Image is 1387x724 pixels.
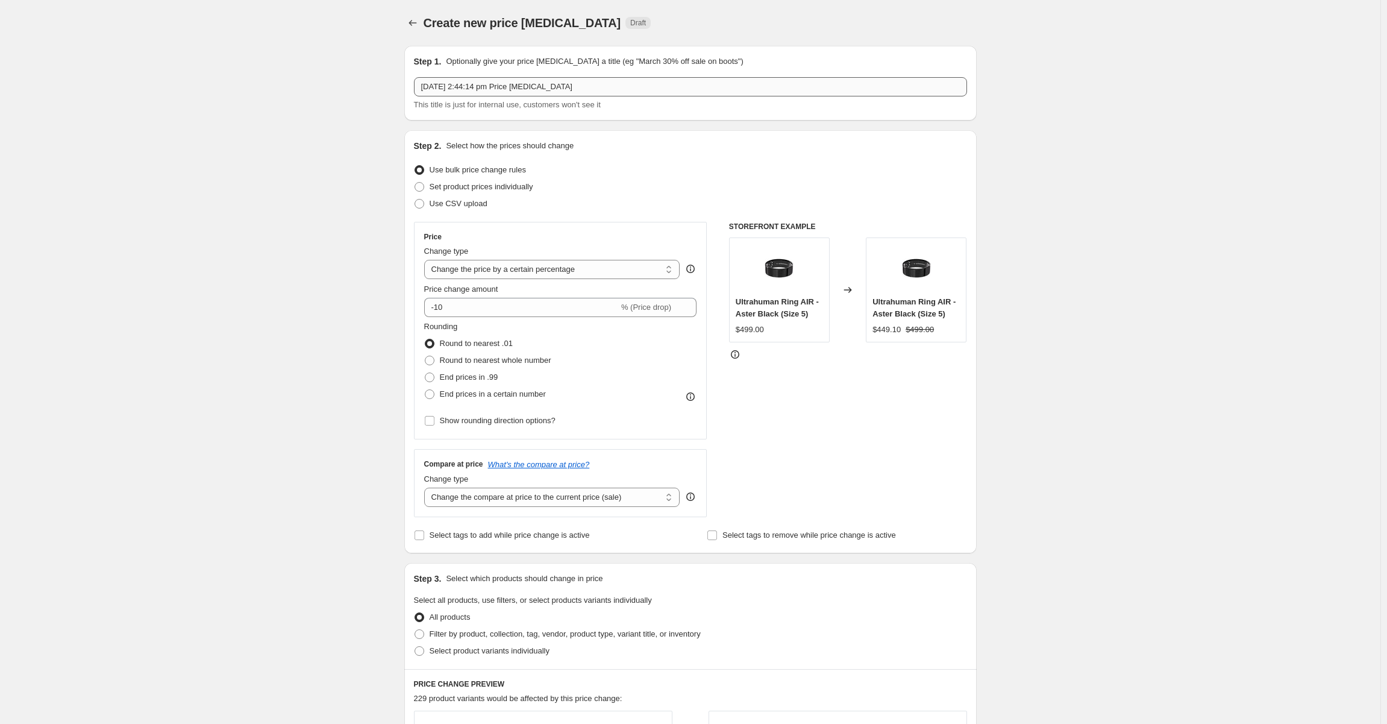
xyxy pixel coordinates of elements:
[440,416,556,425] span: Show rounding direction options?
[440,389,546,398] span: End prices in a certain number
[414,100,601,109] span: This title is just for internal use, customers won't see it
[430,612,471,622] span: All products
[414,694,622,703] span: 229 product variants would be affected by this price change:
[414,573,442,585] h2: Step 3.
[430,629,701,638] span: Filter by product, collection, tag, vendor, product type, variant title, or inventory
[424,285,498,294] span: Price change amount
[906,324,934,336] strike: $499.00
[684,263,697,275] div: help
[630,18,646,28] span: Draft
[729,222,967,231] h6: STOREFRONT EXAMPLE
[424,16,621,30] span: Create new price [MEDICAL_DATA]
[621,303,671,312] span: % (Price drop)
[446,140,574,152] p: Select how the prices should change
[414,77,967,96] input: 30% off holiday sale
[424,298,619,317] input: -15
[414,140,442,152] h2: Step 2.
[424,232,442,242] h3: Price
[488,460,590,469] button: What's the compare at price?
[414,596,652,605] span: Select all products, use filters, or select products variants individually
[722,530,896,540] span: Select tags to remove while price change is active
[424,459,483,469] h3: Compare at price
[892,244,941,292] img: AS1_80x.jpg
[440,339,513,348] span: Round to nearest .01
[430,530,590,540] span: Select tags to add while price change is active
[446,55,743,68] p: Optionally give your price [MEDICAL_DATA] a title (eg "March 30% off sale on boots")
[424,474,469,483] span: Change type
[424,247,469,256] span: Change type
[736,297,819,318] span: Ultrahuman Ring AIR - Aster Black (Size 5)
[404,14,421,31] button: Price change jobs
[414,679,967,689] h6: PRICE CHANGE PREVIEW
[424,322,458,331] span: Rounding
[736,324,764,336] div: $499.00
[755,244,803,292] img: AS1_80x.jpg
[872,324,901,336] div: $449.10
[684,491,697,503] div: help
[414,55,442,68] h2: Step 1.
[440,373,498,382] span: End prices in .99
[446,573,603,585] p: Select which products should change in price
[440,356,551,365] span: Round to nearest whole number
[430,182,533,191] span: Set product prices individually
[872,297,956,318] span: Ultrahuman Ring AIR - Aster Black (Size 5)
[430,165,526,174] span: Use bulk price change rules
[430,646,549,655] span: Select product variants individually
[430,199,487,208] span: Use CSV upload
